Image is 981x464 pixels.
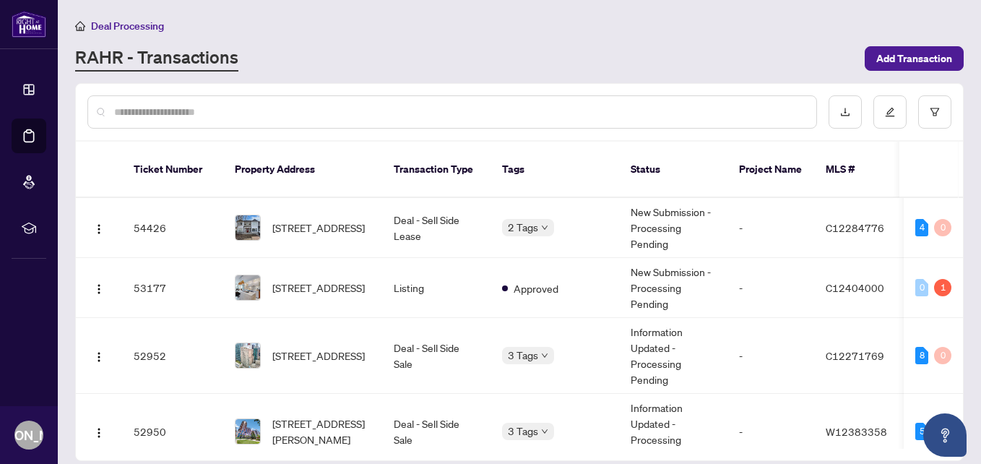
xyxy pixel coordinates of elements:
span: W12383358 [826,425,887,438]
td: New Submission - Processing Pending [619,198,727,258]
span: C12284776 [826,221,884,234]
th: Status [619,142,727,198]
img: thumbnail-img [235,275,260,300]
td: - [727,258,814,318]
th: Transaction Type [382,142,490,198]
div: 1 [934,279,951,296]
button: Logo [87,344,111,367]
div: 4 [915,219,928,236]
span: [STREET_ADDRESS] [272,220,365,236]
span: download [840,107,850,117]
th: Tags [490,142,619,198]
button: Add Transaction [865,46,964,71]
img: thumbnail-img [235,215,260,240]
td: 52952 [122,318,223,394]
span: [STREET_ADDRESS] [272,348,365,364]
div: 0 [934,347,951,364]
img: thumbnail-img [235,343,260,368]
div: 0 [915,279,928,296]
span: down [541,224,548,231]
span: 3 Tags [508,347,538,364]
div: 0 [934,219,951,236]
td: 53177 [122,258,223,318]
th: Property Address [223,142,382,198]
img: logo [12,11,46,38]
span: C12271769 [826,349,884,362]
button: Open asap [923,413,967,457]
td: 54426 [122,198,223,258]
img: thumbnail-img [235,419,260,444]
button: Logo [87,276,111,299]
th: Project Name [727,142,814,198]
div: 5 [915,423,928,440]
span: Approved [514,280,558,296]
span: down [541,428,548,435]
img: Logo [93,223,105,235]
button: download [829,95,862,129]
span: C12404000 [826,281,884,294]
button: Logo [87,216,111,239]
span: down [541,352,548,359]
td: Listing [382,258,490,318]
span: edit [885,107,895,117]
th: Ticket Number [122,142,223,198]
span: home [75,21,85,31]
td: - [727,318,814,394]
td: Deal - Sell Side Lease [382,198,490,258]
button: edit [873,95,907,129]
td: New Submission - Processing Pending [619,258,727,318]
th: MLS # [814,142,901,198]
button: filter [918,95,951,129]
img: Logo [93,283,105,295]
span: [STREET_ADDRESS][PERSON_NAME] [272,416,371,447]
span: [STREET_ADDRESS] [272,280,365,296]
div: 8 [915,347,928,364]
span: Deal Processing [91,20,164,33]
span: filter [930,107,940,117]
img: Logo [93,427,105,439]
span: 2 Tags [508,219,538,236]
span: Add Transaction [876,47,952,70]
td: - [727,198,814,258]
td: Information Updated - Processing Pending [619,318,727,394]
button: Logo [87,420,111,443]
span: 3 Tags [508,423,538,439]
a: RAHR - Transactions [75,46,238,72]
td: Deal - Sell Side Sale [382,318,490,394]
img: Logo [93,351,105,363]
